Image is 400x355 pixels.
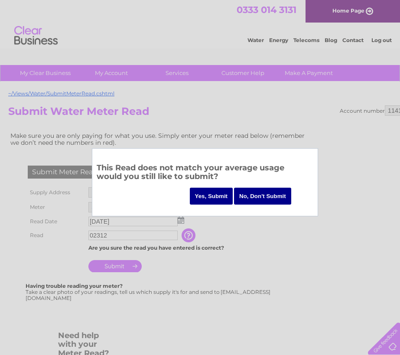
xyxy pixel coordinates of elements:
[234,188,291,205] input: No, Don't Submit
[325,37,337,43] a: Blog
[293,37,319,43] a: Telecoms
[190,188,233,205] input: Yes, Submit
[237,4,296,15] a: 0333 014 3131
[371,37,392,43] a: Log out
[269,37,288,43] a: Energy
[342,37,364,43] a: Contact
[247,37,264,43] a: Water
[97,162,313,186] h3: This Read does not match your average usage would you still like to submit?
[14,23,58,49] img: logo.png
